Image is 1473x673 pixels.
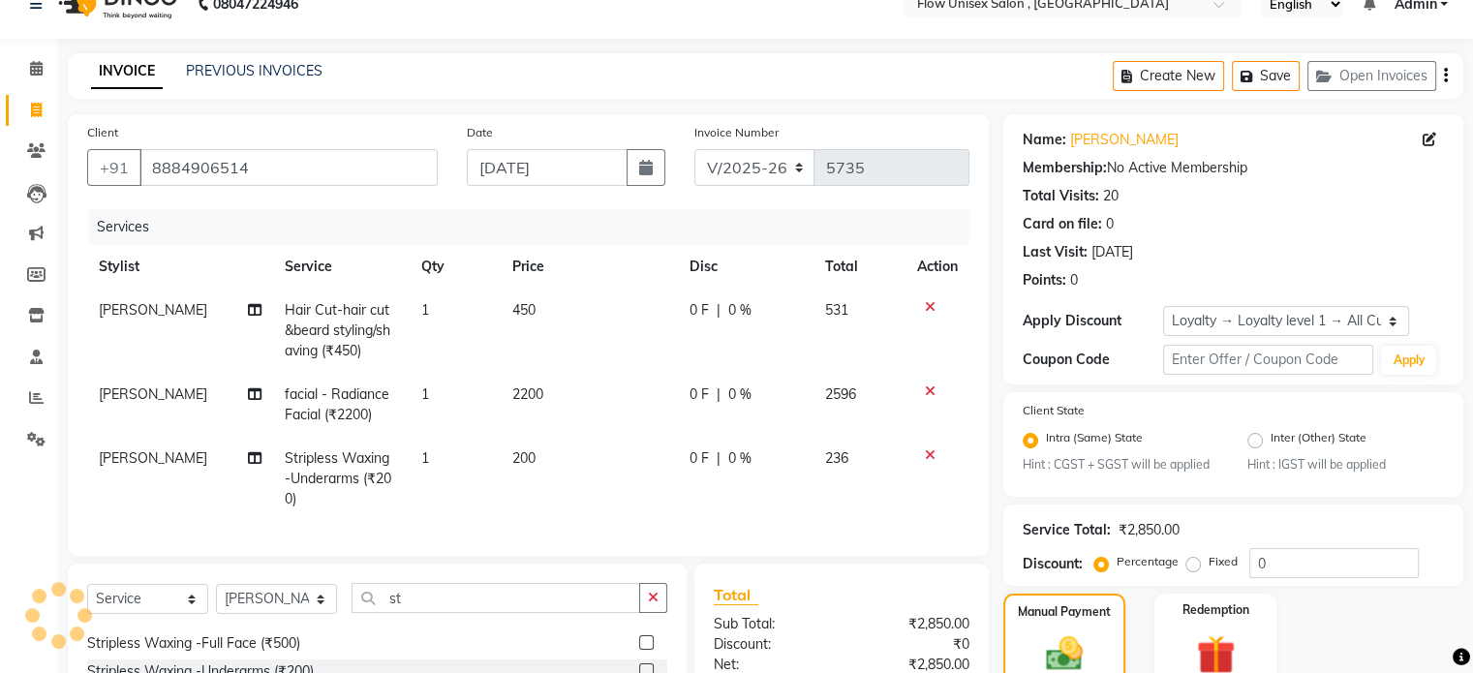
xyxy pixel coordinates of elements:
[352,583,640,613] input: Search or Scan
[99,301,207,319] span: [PERSON_NAME]
[512,385,543,403] span: 2200
[1023,158,1107,178] div: Membership:
[1023,520,1111,540] div: Service Total:
[825,449,848,467] span: 236
[1119,520,1180,540] div: ₹2,850.00
[1381,346,1436,375] button: Apply
[87,633,300,654] div: Stripless Waxing -Full Face (₹500)
[1113,61,1224,91] button: Create New
[1247,456,1444,474] small: Hint : IGST will be applied
[690,300,709,321] span: 0 F
[842,634,984,655] div: ₹0
[91,54,163,89] a: INVOICE
[714,585,758,605] span: Total
[1271,429,1366,452] label: Inter (Other) State
[1023,270,1066,291] div: Points:
[690,384,709,405] span: 0 F
[1023,554,1083,574] div: Discount:
[1023,350,1163,370] div: Coupon Code
[285,385,389,423] span: facial - Radiance Facial (₹2200)
[87,124,118,141] label: Client
[1182,601,1249,619] label: Redemption
[89,209,984,245] div: Services
[1023,186,1099,206] div: Total Visits:
[728,300,752,321] span: 0 %
[87,149,141,186] button: +91
[905,245,969,289] th: Action
[421,449,429,467] span: 1
[285,301,390,359] span: Hair Cut-hair cut&beard styling/shaving (₹450)
[717,300,721,321] span: |
[139,149,438,186] input: Search by Name/Mobile/Email/Code
[421,385,429,403] span: 1
[1023,214,1102,234] div: Card on file:
[87,245,273,289] th: Stylist
[1018,603,1111,621] label: Manual Payment
[467,124,493,141] label: Date
[512,449,536,467] span: 200
[410,245,501,289] th: Qty
[1070,270,1078,291] div: 0
[285,449,391,507] span: Stripless Waxing -Underarms (₹200)
[1091,242,1133,262] div: [DATE]
[1023,242,1088,262] div: Last Visit:
[1307,61,1436,91] button: Open Invoices
[728,448,752,469] span: 0 %
[717,384,721,405] span: |
[1023,456,1219,474] small: Hint : CGST + SGST will be applied
[842,614,984,634] div: ₹2,850.00
[1023,130,1066,150] div: Name:
[1117,553,1179,570] label: Percentage
[273,245,410,289] th: Service
[421,301,429,319] span: 1
[717,448,721,469] span: |
[1023,158,1444,178] div: No Active Membership
[813,245,905,289] th: Total
[1163,345,1374,375] input: Enter Offer / Coupon Code
[99,385,207,403] span: [PERSON_NAME]
[99,449,207,467] span: [PERSON_NAME]
[694,124,779,141] label: Invoice Number
[1070,130,1179,150] a: [PERSON_NAME]
[825,385,856,403] span: 2596
[186,62,322,79] a: PREVIOUS INVOICES
[1232,61,1300,91] button: Save
[699,614,842,634] div: Sub Total:
[1106,214,1114,234] div: 0
[825,301,848,319] span: 531
[1023,402,1085,419] label: Client State
[1046,429,1143,452] label: Intra (Same) State
[1103,186,1119,206] div: 20
[699,634,842,655] div: Discount:
[678,245,813,289] th: Disc
[1023,311,1163,331] div: Apply Discount
[690,448,709,469] span: 0 F
[512,301,536,319] span: 450
[501,245,678,289] th: Price
[1209,553,1238,570] label: Fixed
[728,384,752,405] span: 0 %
